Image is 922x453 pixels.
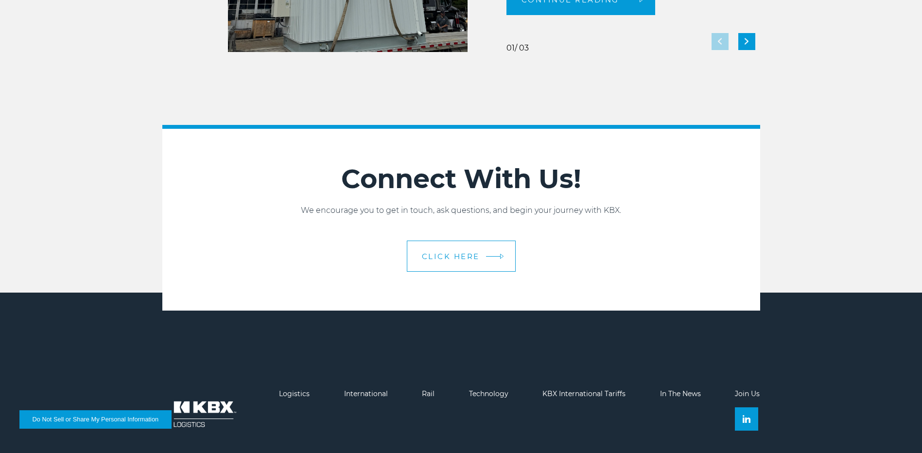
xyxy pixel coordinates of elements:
a: In The News [660,389,701,398]
a: KBX International Tariffs [542,389,626,398]
button: Do Not Sell or Share My Personal Information [19,410,172,429]
a: Join Us [735,389,760,398]
div: Next slide [738,33,755,50]
p: We encourage you to get in touch, ask questions, and begin your journey with KBX. [162,205,760,216]
img: arrow [500,254,504,259]
h2: Connect With Us! [162,163,760,195]
div: / 03 [506,44,529,52]
span: CLICK HERE [422,253,480,260]
img: kbx logo [162,390,245,438]
a: CLICK HERE arrow arrow [407,241,516,272]
a: Logistics [279,389,310,398]
span: 01 [506,43,515,52]
a: Rail [422,389,435,398]
a: International [344,389,388,398]
a: Technology [469,389,508,398]
img: next slide [745,38,748,45]
img: Linkedin [743,415,750,423]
